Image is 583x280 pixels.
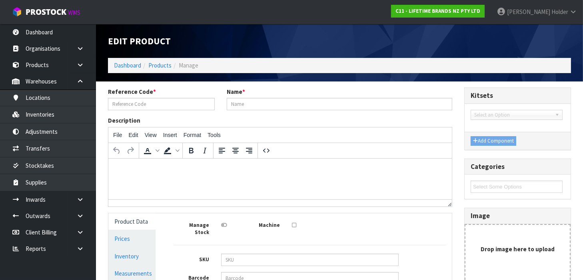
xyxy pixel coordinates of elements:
a: Prices [108,230,156,247]
button: Redo [124,144,137,157]
label: Description [108,116,140,125]
div: Background color [161,144,181,157]
div: Resize [445,200,452,207]
span: Manage [179,62,198,69]
span: View [145,132,157,138]
a: Dashboard [114,62,141,69]
strong: C11 - LIFETIME BRANDS NZ PTY LTD [395,8,480,14]
span: Insert [163,132,177,138]
button: Align left [215,144,229,157]
span: Tools [208,132,221,138]
span: Edit [129,132,138,138]
span: [PERSON_NAME] [507,8,550,16]
span: File [113,132,122,138]
img: cube-alt.png [12,7,22,17]
button: Undo [110,144,124,157]
span: Format [184,132,201,138]
span: Edit Product [108,35,171,47]
h3: Categories [471,163,565,171]
input: Name [227,98,452,110]
a: Inventory [108,248,156,264]
h3: Kitsets [471,92,565,99]
h3: Image [471,212,565,220]
label: SKU [168,254,215,264]
button: Add Component [471,136,516,146]
span: ProStock [26,7,66,17]
div: Text color [141,144,161,157]
iframe: Rich Text Area. Press ALT-0 for help. [108,159,452,199]
span: Select an Option [474,110,552,120]
button: Bold [184,144,198,157]
span: Holder [551,8,568,16]
button: Italic [198,144,212,157]
a: Products [148,62,172,69]
input: SKU [221,254,399,266]
a: C11 - LIFETIME BRANDS NZ PTY LTD [391,5,485,18]
label: Manage Stock [168,219,215,236]
small: WMS [68,9,80,16]
button: Align center [229,144,242,157]
button: Source code [260,144,273,157]
label: Reference Code [108,87,156,96]
button: Align right [242,144,256,157]
label: Machine [239,219,286,229]
a: Product Data [108,213,156,230]
label: Name [227,87,245,96]
strong: Drop image here to upload [481,245,555,253]
input: Reference Code [108,98,215,110]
